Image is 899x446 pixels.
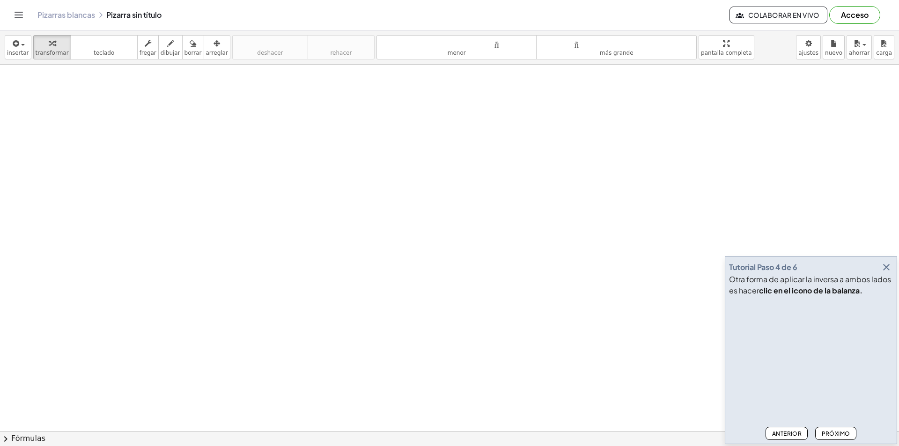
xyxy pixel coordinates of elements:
[772,430,802,437] font: Anterior
[699,35,754,59] button: pantalla completa
[796,35,821,59] button: ajustes
[235,39,306,48] font: deshacer
[37,10,95,20] a: Pizarras blancas
[161,50,180,56] font: dibujar
[204,35,230,59] button: arreglar
[849,50,870,56] font: ahorrar
[184,50,202,56] font: borrar
[876,50,892,56] font: carga
[829,6,880,24] button: Acceso
[759,285,862,295] font: clic en el icono de la balanza.
[11,434,45,443] font: Fórmulas
[73,39,135,48] font: teclado
[536,35,697,59] button: tamaño_del_formatomás grande
[206,50,228,56] font: arreglar
[379,39,535,48] font: tamaño_del_formato
[874,35,894,59] button: carga
[841,10,869,20] font: Acceso
[232,35,308,59] button: deshacerdeshacer
[822,430,850,437] font: Próximo
[825,50,842,56] font: nuevo
[748,11,819,19] font: Colaborar en vivo
[94,50,114,56] font: teclado
[729,274,891,295] font: Otra forma de aplicar la inversa a ambos lados es hacer
[847,35,872,59] button: ahorrar
[448,50,466,56] font: menor
[71,35,138,59] button: tecladoteclado
[5,35,31,59] button: insertar
[140,50,156,56] font: fregar
[158,35,183,59] button: dibujar
[36,50,69,56] font: transformar
[766,427,808,440] button: Anterior
[33,35,71,59] button: transformar
[376,35,537,59] button: tamaño_del_formatomenor
[600,50,634,56] font: más grande
[257,50,283,56] font: deshacer
[11,7,26,22] button: Cambiar navegación
[182,35,204,59] button: borrar
[7,50,29,56] font: insertar
[823,35,845,59] button: nuevo
[310,39,372,48] font: rehacer
[729,262,797,272] font: Tutorial Paso 4 de 6
[730,7,827,23] button: Colaborar en vivo
[815,427,856,440] button: Próximo
[137,35,159,59] button: fregar
[701,50,752,56] font: pantalla completa
[308,35,375,59] button: rehacerrehacer
[798,50,818,56] font: ajustes
[538,39,694,48] font: tamaño_del_formato
[330,50,352,56] font: rehacer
